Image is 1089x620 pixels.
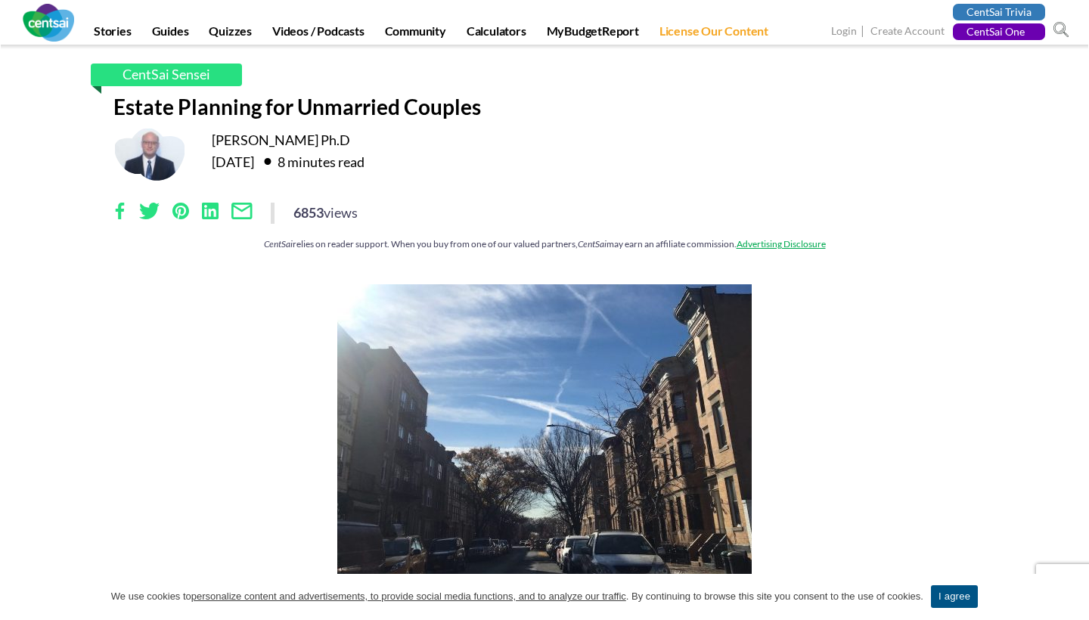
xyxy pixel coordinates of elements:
em: CentSai [578,238,607,250]
a: Advertising Disclosure [737,238,826,250]
span: | [859,23,868,40]
a: I agree [931,585,978,608]
a: I agree [1063,589,1078,604]
a: MyBudgetReport [538,23,648,45]
a: CentSai One [953,23,1045,40]
time: [DATE] [212,153,254,170]
a: Guides [143,23,198,45]
span: We use cookies to . By continuing to browse this site you consent to the use of cookies. [111,589,923,604]
a: Quizzes [200,23,261,45]
a: Community [376,23,455,45]
div: 6853 [293,203,358,222]
img: CentSai [23,4,74,42]
img: Estate Planning for Unmarried Couples [337,284,752,617]
a: [PERSON_NAME] Ph.D [212,132,350,148]
div: 8 minutes read [256,149,365,173]
a: Videos / Podcasts [263,23,374,45]
a: License Our Content [650,23,777,45]
em: CentSai [264,238,293,250]
div: relies on reader support. When you buy from one of our valued partners, may earn an affiliate com... [113,237,976,250]
a: CentSai Sensei [91,64,242,86]
a: Login [831,24,857,40]
a: CentSai Trivia [953,4,1045,20]
u: personalize content and advertisements, to provide social media functions, and to analyze our tra... [191,591,626,602]
a: Calculators [458,23,535,45]
a: Stories [85,23,141,45]
a: Create Account [870,24,945,40]
span: views [324,204,358,221]
h1: Estate Planning for Unmarried Couples [113,94,976,119]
